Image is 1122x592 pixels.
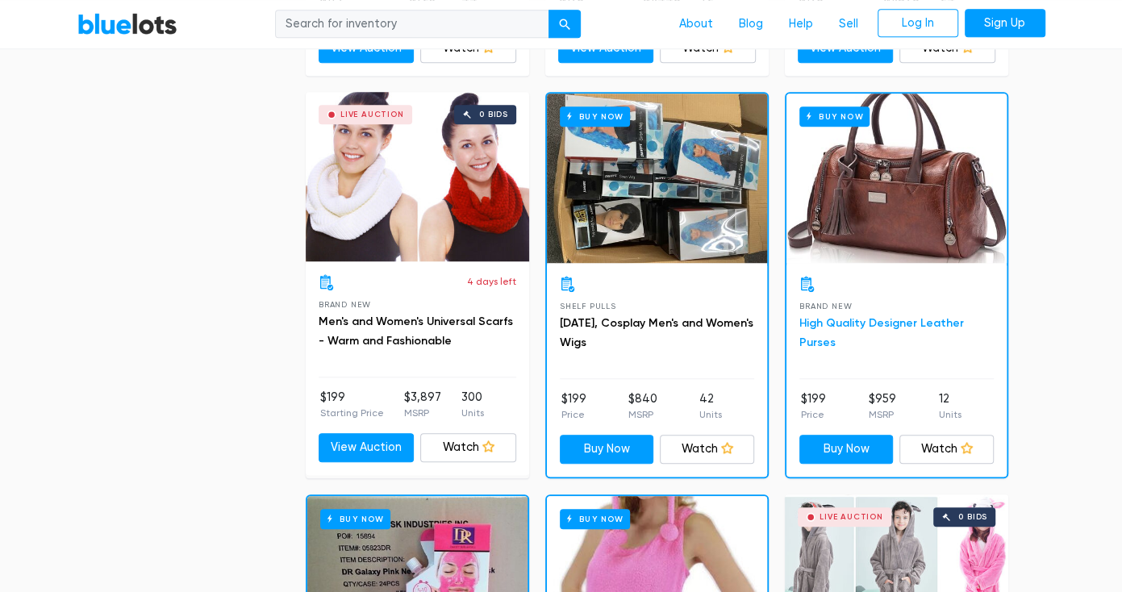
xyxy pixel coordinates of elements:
input: Search for inventory [275,10,549,39]
p: MSRP [404,406,441,420]
div: 0 bids [479,110,508,119]
a: Buy Now [560,435,654,464]
li: $840 [628,390,657,423]
a: Buy Now [786,94,1007,263]
p: Price [561,407,586,422]
a: About [666,9,726,40]
h6: Buy Now [560,509,630,529]
a: High Quality Designer Leather Purses [799,316,964,349]
span: Brand New [799,302,852,311]
li: $959 [869,390,896,423]
a: Watch [660,435,754,464]
a: Buy Now [547,94,767,263]
li: $3,897 [404,389,441,421]
a: Sell [826,9,871,40]
li: $199 [320,389,384,421]
p: MSRP [628,407,657,422]
li: $199 [561,390,586,423]
li: 42 [699,390,722,423]
p: MSRP [869,407,896,422]
h6: Buy Now [560,106,630,127]
a: Watch [420,433,516,462]
a: Live Auction 0 bids [306,92,529,261]
div: Live Auction [820,513,883,521]
li: 12 [939,390,961,423]
p: Units [461,406,484,420]
p: 4 days left [467,274,516,289]
a: Blog [726,9,776,40]
p: Units [699,407,722,422]
div: Live Auction [340,110,404,119]
a: Log In [878,9,958,38]
a: Help [776,9,826,40]
a: View Auction [319,433,415,462]
a: Men's and Women's Universal Scarfs - Warm and Fashionable [319,315,513,348]
p: Price [801,407,826,422]
p: Units [939,407,961,422]
span: Brand New [319,300,371,309]
span: Shelf Pulls [560,302,616,311]
li: 300 [461,389,484,421]
div: 0 bids [958,513,987,521]
a: Sign Up [965,9,1045,38]
p: Starting Price [320,406,384,420]
a: Buy Now [799,435,894,464]
a: [DATE], Cosplay Men's and Women's Wigs [560,316,753,349]
li: $199 [801,390,826,423]
h6: Buy Now [320,509,390,529]
h6: Buy Now [799,106,870,127]
a: Watch [899,435,994,464]
a: BlueLots [77,12,177,35]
